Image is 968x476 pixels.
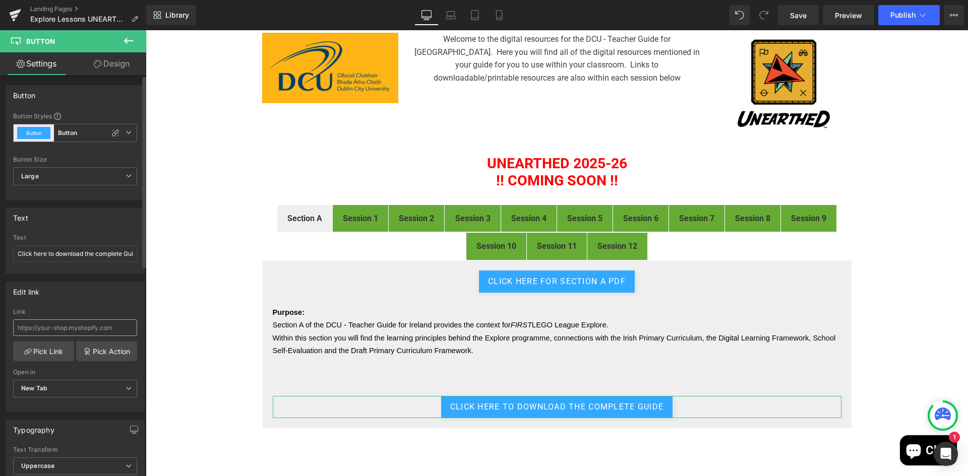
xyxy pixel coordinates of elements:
b: New Tab [21,384,47,392]
div: Link [13,308,137,315]
span: Purpose: [127,278,159,286]
strong: Session 10 [331,211,371,221]
a: Mobile [487,5,511,25]
div: Button Size [13,156,137,163]
a: Tablet [463,5,487,25]
a: Design [75,52,148,75]
h1: !! COMING SOON !! [116,142,706,159]
strong: Session 11 [391,211,431,221]
strong: Session 6 [477,183,513,193]
a: Click here to download the complete Guide [295,366,527,388]
strong: Session 8 [589,183,625,193]
span: Publish [890,11,916,19]
strong: Session 7 [533,183,569,193]
div: Button [13,86,35,100]
span: Button [26,37,55,45]
strong: Session 9 [645,183,681,193]
span: Within this section you will find the learning principles behind the Explore programme, connectio... [127,304,692,325]
strong: Section A [142,183,176,193]
div: Text Transform [13,446,137,453]
div: Button Styles [13,112,137,120]
i: FIRST [365,291,386,299]
span: Explore Lessons UNEARTHED [30,15,127,23]
span: Welcome to the digital resources for the DCU - Teacher Guide for [GEOGRAPHIC_DATA]. Here you will... [269,4,554,52]
div: Text [13,208,28,222]
a: Laptop [439,5,463,25]
h1: UNEARTHED 2025-26 [116,125,706,142]
b: Uppercase [21,462,54,469]
b: Session 12 [452,211,492,221]
b: Large [21,172,39,181]
strong: Session 3 [310,183,345,193]
div: Text [13,234,137,241]
a: Pick Link [13,341,74,361]
button: Redo [754,5,774,25]
a: New Library [146,5,196,25]
div: Edit link [13,282,40,296]
a: Pick Action [76,341,137,361]
span: click here for Section A PDF [342,245,480,257]
span: Library [165,11,189,20]
span: Save [790,10,807,21]
span: Section A of the DCU - Teacher Guide for Ireland provides the context for LEGO League Explore. [127,291,463,299]
input: https://your-shop.myshopify.com [13,319,137,336]
a: click here for Section A PDF [333,240,489,262]
div: Open in [13,369,137,376]
strong: Session 5 [421,183,457,193]
a: Desktop [414,5,439,25]
strong: Session 1 [197,183,232,193]
inbox-online-store-chat: Shopify online store chat [751,405,814,438]
span: Click here to download the complete Guide [305,371,518,383]
div: Open Intercom Messenger [934,442,958,466]
strong: Session 4 [366,183,401,193]
strong: Session 2 [253,183,288,193]
button: Undo [730,5,750,25]
button: Publish [878,5,940,25]
button: Button [17,127,50,139]
button: More [944,5,964,25]
div: Typography [13,420,54,434]
a: Preview [823,5,874,25]
a: Landing Pages [30,5,146,13]
b: Button [58,129,77,138]
span: Preview [835,10,862,21]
